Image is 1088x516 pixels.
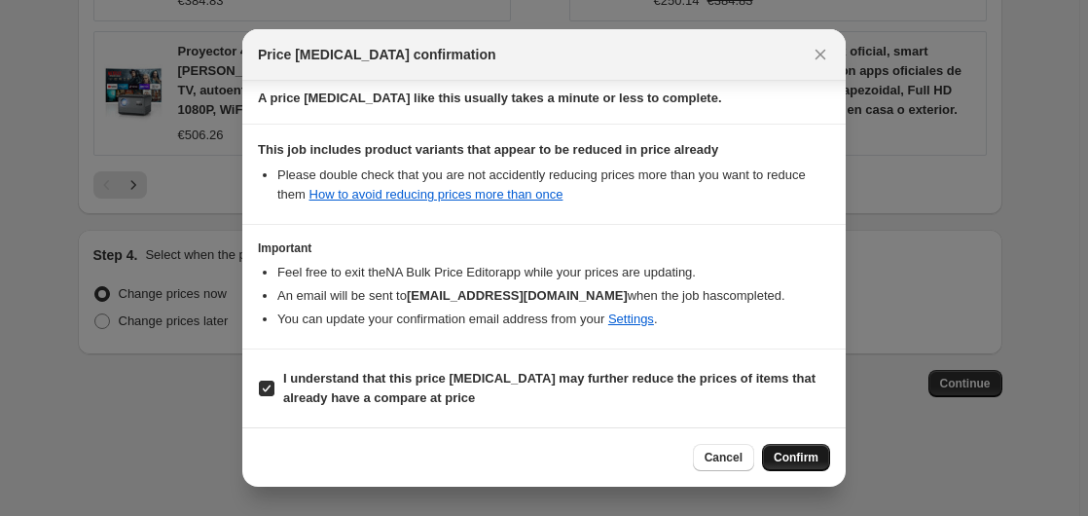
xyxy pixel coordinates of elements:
b: This job includes product variants that appear to be reduced in price already [258,142,718,157]
button: Cancel [693,444,754,471]
span: Cancel [705,450,743,465]
b: A price [MEDICAL_DATA] like this usually takes a minute or less to complete. [258,91,722,105]
h3: Important [258,240,830,256]
a: How to avoid reducing prices more than once [309,187,563,202]
b: I understand that this price [MEDICAL_DATA] may further reduce the prices of items that already h... [283,371,816,405]
li: An email will be sent to when the job has completed . [277,286,830,306]
li: You can update your confirmation email address from your . [277,310,830,329]
li: Please double check that you are not accidently reducing prices more than you want to reduce them [277,166,830,204]
span: Price [MEDICAL_DATA] confirmation [258,45,496,64]
button: Close [807,41,834,68]
b: [EMAIL_ADDRESS][DOMAIN_NAME] [407,288,628,303]
li: Feel free to exit the NA Bulk Price Editor app while your prices are updating. [277,263,830,282]
button: Confirm [762,444,830,471]
a: Settings [608,312,654,326]
span: Confirm [774,450,818,465]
